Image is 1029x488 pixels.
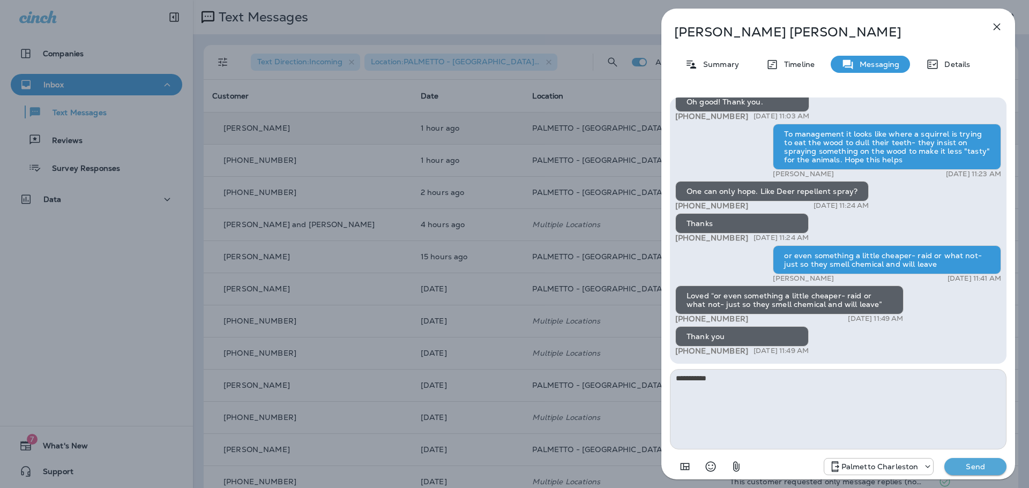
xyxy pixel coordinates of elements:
[675,92,809,112] div: Oh good! Thank you.
[754,112,809,121] p: [DATE] 11:03 AM
[675,233,748,243] span: [PHONE_NUMBER]
[773,170,834,178] p: [PERSON_NAME]
[675,286,904,314] div: Loved “or even something a little cheaper- raid or what not- just so they smell chemical and will...
[944,458,1006,475] button: Send
[675,326,809,347] div: Thank you
[675,201,748,211] span: [PHONE_NUMBER]
[675,314,748,324] span: [PHONE_NUMBER]
[814,201,869,210] p: [DATE] 11:24 AM
[674,25,967,40] p: [PERSON_NAME] [PERSON_NAME]
[675,111,748,121] span: [PHONE_NUMBER]
[754,234,809,242] p: [DATE] 11:24 AM
[854,60,899,69] p: Messaging
[700,456,721,477] button: Select an emoji
[939,60,970,69] p: Details
[848,314,903,323] p: [DATE] 11:49 AM
[675,346,748,356] span: [PHONE_NUMBER]
[773,245,1001,274] div: or even something a little cheaper- raid or what not- just so they smell chemical and will leave
[946,170,1001,178] p: [DATE] 11:23 AM
[674,456,696,477] button: Add in a premade template
[698,60,739,69] p: Summary
[953,462,998,471] p: Send
[841,462,919,471] p: Palmetto Charleston
[675,213,809,234] div: Thanks
[754,347,809,355] p: [DATE] 11:49 AM
[773,124,1001,170] div: To management it looks like where a squirrel is trying to eat the wood to dull their teeth- they ...
[779,60,815,69] p: Timeline
[675,181,869,201] div: One can only hope. Like Deer repellent spray?
[824,460,934,473] div: +1 (843) 277-8322
[948,274,1001,283] p: [DATE] 11:41 AM
[773,274,834,283] p: [PERSON_NAME]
